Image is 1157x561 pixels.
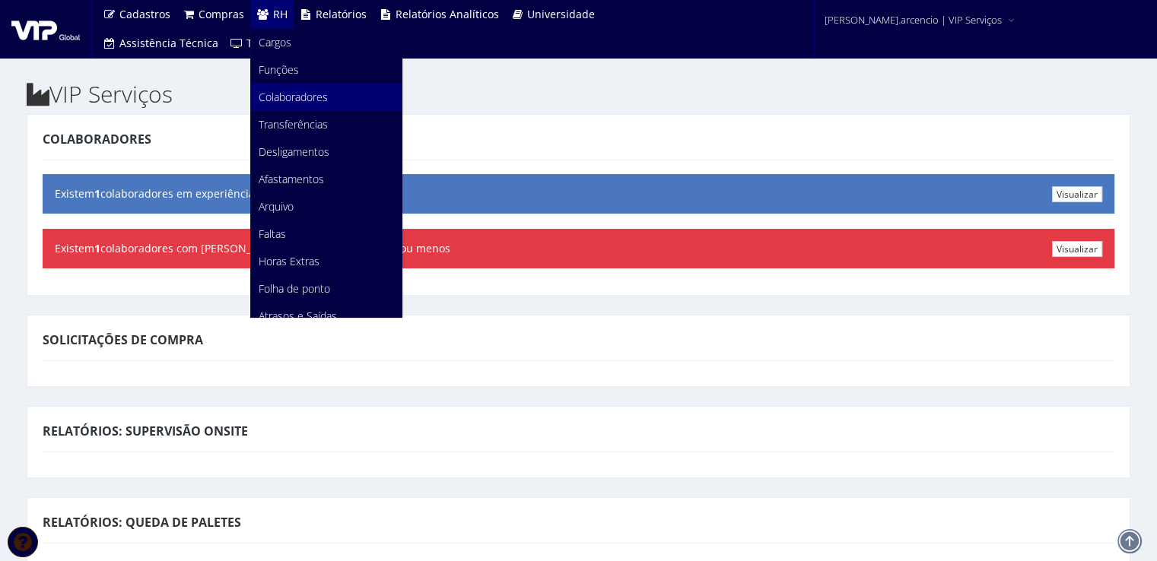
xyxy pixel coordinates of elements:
[97,29,224,58] a: Assistência Técnica
[43,174,1114,214] div: Existem colaboradores em experiência entre
[246,36,259,50] span: TV
[94,186,100,201] b: 1
[825,12,1002,27] span: [PERSON_NAME].arcencio | VIP Serviços
[251,111,402,138] a: Transferências
[94,241,100,255] b: 1
[259,117,328,132] span: Transferências
[251,56,402,84] a: Funções
[259,172,324,186] span: Afastamentos
[43,423,248,439] span: Relatórios: Supervisão OnSite
[11,17,80,40] img: logo
[1052,186,1102,202] a: Visualizar
[43,131,151,147] span: Colaboradores
[251,275,402,303] a: Folha de ponto
[43,229,1114,268] div: Existem colaboradores com [PERSON_NAME] vencendo em 30 dias ou menos
[251,138,402,166] a: Desligamentos
[43,514,241,531] span: Relatórios: Queda de Paletes
[259,35,291,49] span: Cargos
[259,281,330,296] span: Folha de ponto
[251,84,402,111] a: Colaboradores
[251,29,402,56] a: Cargos
[27,81,1130,106] h2: VIP Serviços
[251,220,402,248] a: Faltas
[251,166,402,193] a: Afastamentos
[527,7,595,21] span: Universidade
[251,193,402,220] a: Arquivo
[396,7,499,21] span: Relatórios Analíticos
[1052,241,1102,257] a: Visualizar
[119,36,218,50] span: Assistência Técnica
[43,331,203,348] span: Solicitações de Compra
[259,309,337,337] span: Atrasos e Saídas Antecipadas
[273,7,288,21] span: RH
[259,254,319,268] span: Horas Extras
[251,248,402,275] a: Horas Extras
[259,62,299,77] span: Funções
[251,303,402,344] a: Atrasos e Saídas Antecipadas
[224,29,265,58] a: TV
[199,7,244,21] span: Compras
[119,7,170,21] span: Cadastros
[259,144,329,159] span: Desligamentos
[259,90,328,104] span: Colaboradores
[259,199,294,214] span: Arquivo
[316,7,367,21] span: Relatórios
[259,227,286,241] span: Faltas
